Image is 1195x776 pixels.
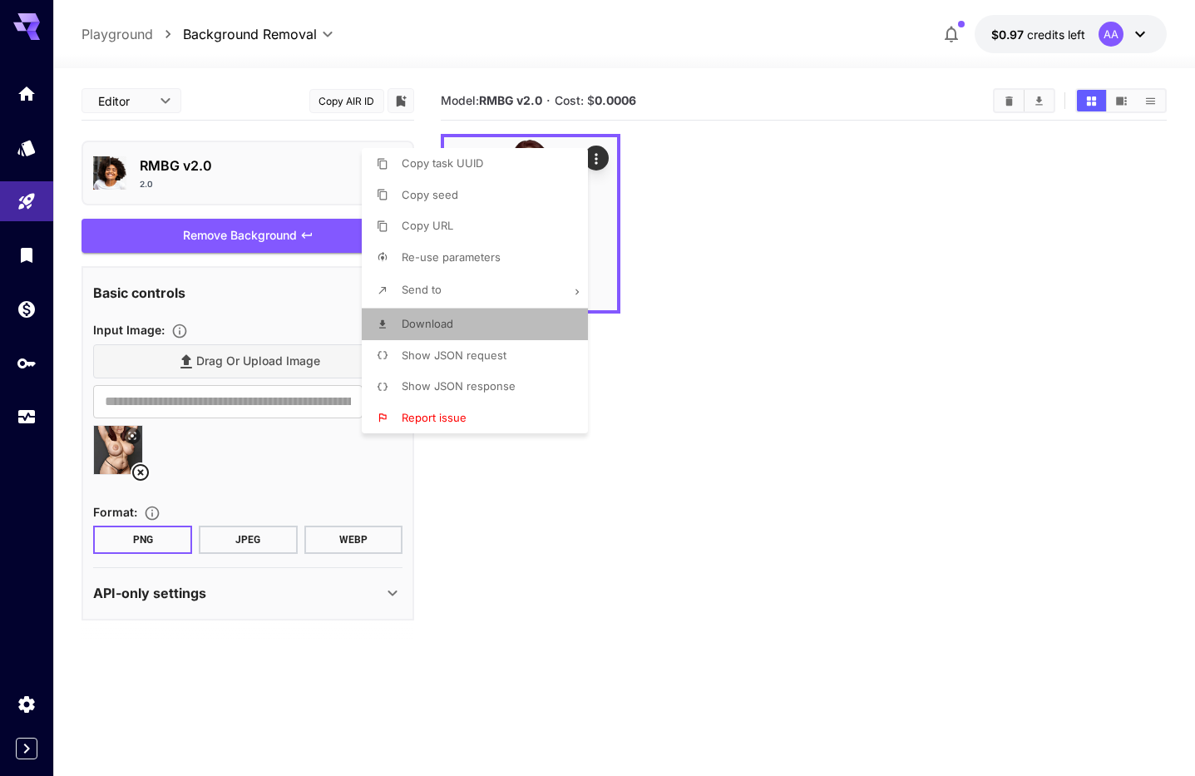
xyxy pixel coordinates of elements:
[402,348,506,362] span: Show JSON request
[402,188,458,201] span: Copy seed
[402,411,467,424] span: Report issue
[402,250,501,264] span: Re-use parameters
[402,283,442,296] span: Send to
[402,219,453,232] span: Copy URL
[402,317,453,330] span: Download
[402,379,516,393] span: Show JSON response
[402,156,483,170] span: Copy task UUID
